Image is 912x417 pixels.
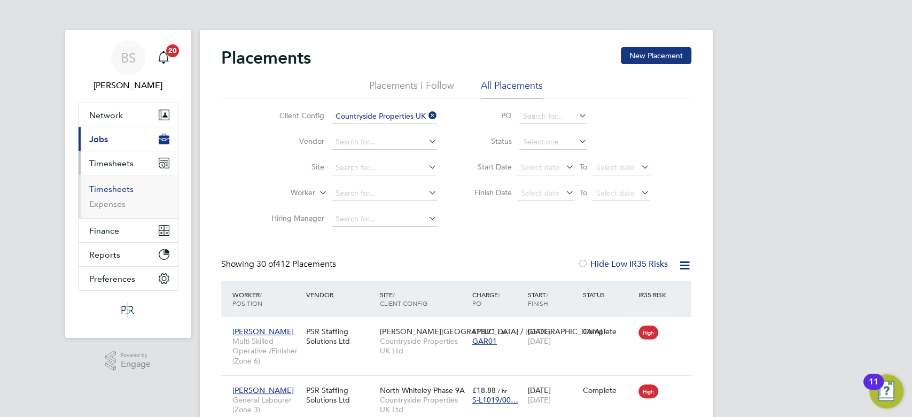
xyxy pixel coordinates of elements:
[580,285,636,304] div: Status
[380,395,467,414] span: Countryside Properties UK Ltd
[638,384,658,398] span: High
[79,219,178,242] button: Finance
[464,136,512,146] label: Status
[303,380,377,410] div: PSR Staffing Solutions Ltd
[380,327,602,336] span: [PERSON_NAME][GEOGRAPHIC_DATA] / [GEOGRAPHIC_DATA]
[79,175,178,218] div: Timesheets
[118,302,137,319] img: psrsolutions-logo-retina.png
[481,79,543,98] li: All Placements
[79,243,178,266] button: Reports
[79,103,178,127] button: Network
[377,285,470,313] div: Site
[332,212,437,227] input: Search for...
[89,226,119,236] span: Finance
[472,336,497,346] span: GAR01
[332,186,437,201] input: Search for...
[221,259,338,270] div: Showing
[263,136,324,146] label: Vendor
[65,30,191,338] nav: Main navigation
[263,162,324,172] label: Site
[369,79,454,98] li: Placements I Follow
[498,387,507,395] span: / hr
[153,41,174,75] a: 20
[869,382,878,396] div: 11
[232,336,301,366] span: Multi Skilled Operative /Finisher (Zone 6)
[332,160,437,175] input: Search for...
[89,250,120,260] span: Reports
[576,186,590,199] span: To
[121,351,151,360] span: Powered by
[521,188,559,198] span: Select date
[230,285,303,313] div: Worker
[263,111,324,120] label: Client Config
[232,395,301,414] span: General Labourer (Zone 3)
[166,44,179,57] span: 20
[303,321,377,351] div: PSR Staffing Solutions Ltd
[256,259,336,269] span: 412 Placements
[472,290,500,307] span: / PO
[525,285,580,313] div: Start
[527,290,548,307] span: / Finish
[332,135,437,150] input: Search for...
[263,213,324,223] label: Hiring Manager
[78,41,178,92] a: BS[PERSON_NAME]
[596,188,635,198] span: Select date
[596,163,635,172] span: Select date
[380,336,467,356] span: Countryside Properties UK Ltd
[621,47,691,64] button: New Placement
[221,47,311,68] h2: Placements
[89,199,126,209] a: Expenses
[256,259,276,269] span: 30 of
[519,109,587,124] input: Search for...
[472,385,496,395] span: £18.88
[121,51,136,65] span: BS
[576,160,590,174] span: To
[498,328,507,336] span: / hr
[583,385,633,395] div: Complete
[638,326,658,339] span: High
[89,184,134,194] a: Timesheets
[89,158,134,168] span: Timesheets
[332,109,437,124] input: Search for...
[583,327,633,336] div: Complete
[79,127,178,151] button: Jobs
[232,290,262,307] span: / Position
[527,395,550,405] span: [DATE]
[519,135,587,150] input: Select one
[472,327,496,336] span: £18.71
[230,321,691,330] a: [PERSON_NAME]Multi Skilled Operative /Finisher (Zone 6)PSR Staffing Solutions Ltd[PERSON_NAME][GE...
[464,188,512,197] label: Finish Date
[525,380,580,410] div: [DATE]
[254,188,315,198] label: Worker
[380,385,465,395] span: North Whiteley Phase 9A
[89,110,123,120] span: Network
[78,302,178,319] a: Go to home page
[869,374,903,408] button: Open Resource Center, 11 new notifications
[525,321,580,351] div: [DATE]
[578,259,668,269] label: Hide Low IR35 Risks
[464,162,512,172] label: Start Date
[232,385,294,395] span: [PERSON_NAME]
[232,327,294,336] span: [PERSON_NAME]
[79,267,178,290] button: Preferences
[121,360,151,369] span: Engage
[636,285,673,304] div: IR35 Risk
[303,285,377,304] div: Vendor
[105,351,151,371] a: Powered byEngage
[230,380,691,389] a: [PERSON_NAME]General Labourer (Zone 3)PSR Staffing Solutions LtdNorth Whiteley Phase 9ACountrysid...
[527,336,550,346] span: [DATE]
[78,79,178,92] span: Beth Seddon
[521,163,559,172] span: Select date
[79,151,178,175] button: Timesheets
[470,285,525,313] div: Charge
[89,134,108,144] span: Jobs
[464,111,512,120] label: PO
[89,274,135,284] span: Preferences
[472,395,518,405] span: S-L1019/00…
[380,290,427,307] span: / Client Config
